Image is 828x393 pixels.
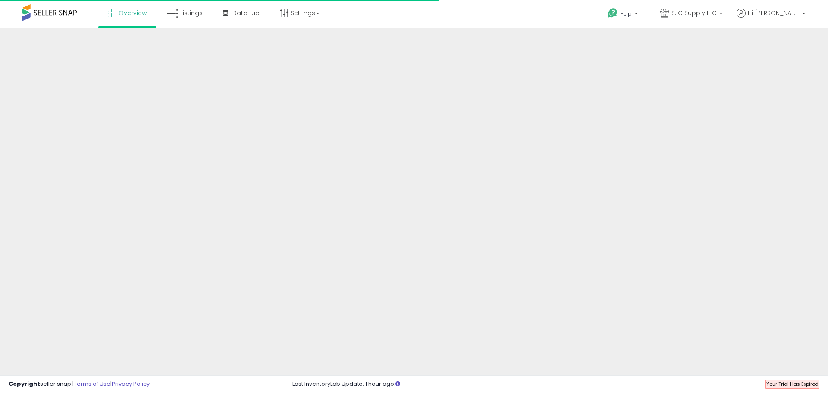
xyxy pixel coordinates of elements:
span: Listings [180,9,203,17]
span: DataHub [232,9,260,17]
span: Help [620,10,632,17]
span: Your Trial Has Expired [766,380,819,387]
span: SJC Supply LLC [671,9,717,17]
span: Overview [119,9,147,17]
i: Click here to read more about un-synced listings. [395,381,400,387]
div: seller snap | | [9,380,150,388]
a: Privacy Policy [112,380,150,388]
span: Hi [PERSON_NAME] [748,9,800,17]
a: Hi [PERSON_NAME] [737,9,806,28]
div: Last InventoryLab Update: 1 hour ago. [292,380,819,388]
i: Get Help [607,8,618,19]
strong: Copyright [9,380,40,388]
a: Help [601,1,646,28]
a: Terms of Use [74,380,110,388]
